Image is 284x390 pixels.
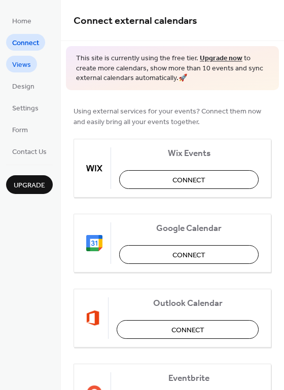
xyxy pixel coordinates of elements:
[86,310,100,326] img: outlook
[6,175,53,194] button: Upgrade
[119,148,259,159] span: Wix Events
[12,82,34,92] span: Design
[74,11,197,31] span: Connect external calendars
[6,99,45,116] a: Settings
[119,223,259,233] span: Google Calendar
[117,298,259,308] span: Outlook Calendar
[6,56,37,72] a: Views
[6,12,38,29] a: Home
[6,143,53,160] a: Contact Us
[12,60,31,70] span: Views
[12,16,31,27] span: Home
[12,125,28,136] span: Form
[12,38,39,49] span: Connect
[86,235,102,251] img: google
[12,103,39,114] span: Settings
[12,147,47,158] span: Contact Us
[119,170,259,189] button: Connect
[14,180,45,191] span: Upgrade
[74,106,271,127] span: Using external services for your events? Connect them now and easily bring all your events together.
[119,373,259,383] span: Eventbrite
[200,52,242,65] a: Upgrade now
[117,320,259,339] button: Connect
[119,245,259,264] button: Connect
[76,54,269,84] span: This site is currently using the free tier. to create more calendars, show more than 10 events an...
[172,175,205,185] span: Connect
[86,160,102,176] img: wix
[6,34,45,51] a: Connect
[6,77,41,94] a: Design
[172,250,205,260] span: Connect
[6,121,34,138] a: Form
[171,325,204,335] span: Connect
